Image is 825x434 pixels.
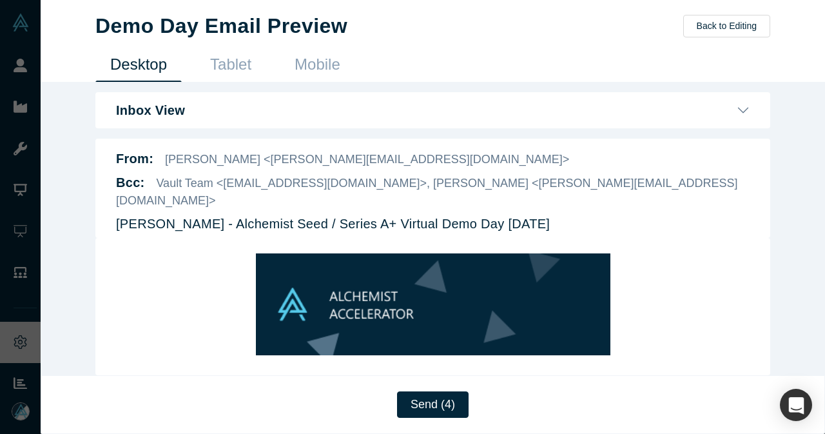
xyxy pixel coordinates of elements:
[195,52,266,82] a: Tablet
[95,14,347,38] h1: Demo Day Email Preview
[95,52,182,82] a: Desktop
[683,15,770,37] button: Back to Editing
[116,175,145,190] b: Bcc :
[116,214,550,233] p: [PERSON_NAME] - Alchemist Seed / Series A+ Virtual Demo Day [DATE]
[397,391,469,418] button: Send (4)
[116,103,185,118] b: Inbox View
[165,153,569,166] span: [PERSON_NAME] <[PERSON_NAME][EMAIL_ADDRESS][DOMAIN_NAME]>
[116,103,750,118] button: Inbox View
[116,238,750,365] iframe: DemoDay Email Preview
[116,152,153,166] b: From:
[116,177,738,207] span: Vault Team <[EMAIL_ADDRESS][DOMAIN_NAME]>, [PERSON_NAME] <[PERSON_NAME][EMAIL_ADDRESS][DOMAIN_NAME]>
[280,52,355,82] a: Mobile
